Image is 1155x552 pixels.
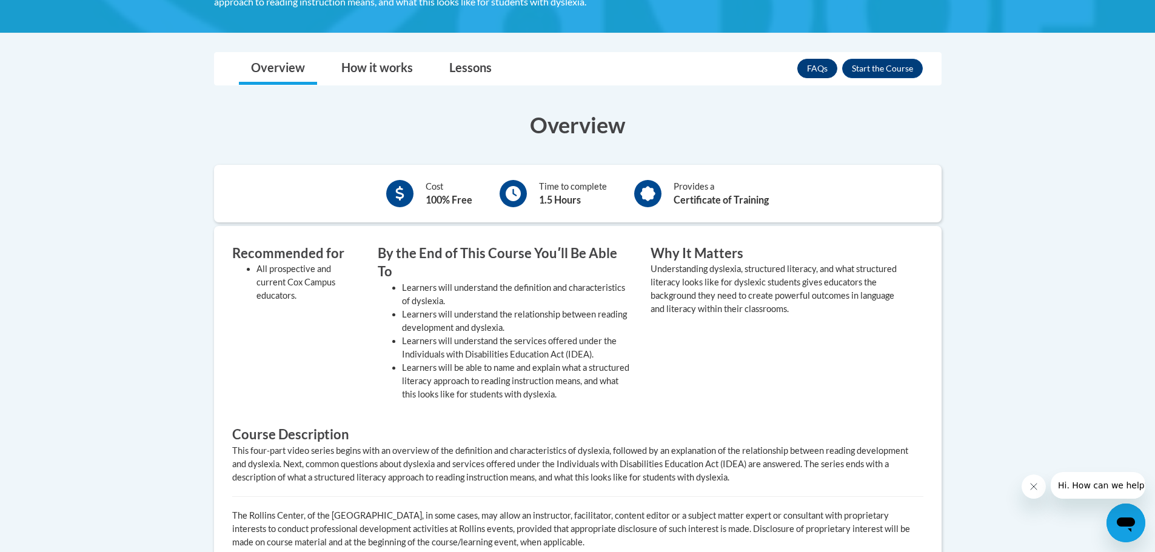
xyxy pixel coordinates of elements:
a: FAQs [797,59,837,78]
li: Learners will understand the relationship between reading development and dyslexia. [402,308,632,334]
a: Overview [239,53,317,85]
value: Understanding dyslexia, structured literacy, and what structured literacy looks like for dyslexic... [651,264,897,314]
li: Learners will understand the services offered under the Individuals with Disabilities Education A... [402,334,632,361]
h3: Recommended for [232,244,360,263]
b: 100% Free [426,194,472,205]
h3: Overview [214,110,942,140]
a: Lessons [437,53,504,85]
div: Time to complete [539,180,607,207]
b: Certificate of Training [674,194,769,205]
h3: By the End of This Course Youʹll Be Able To [378,244,632,282]
iframe: Button to launch messaging window [1106,504,1145,542]
iframe: Close message [1022,474,1046,499]
div: This four-part video series begins with an overview of the definition and characteristics of dysl... [232,444,923,484]
h3: Course Description [232,425,923,444]
p: The Rollins Center, of the [GEOGRAPHIC_DATA], in some cases, may allow an instructor, facilitator... [232,509,923,549]
span: Hi. How can we help? [7,8,98,18]
li: Learners will understand the definition and characteristics of dyslexia. [402,281,632,308]
b: 1.5 Hours [539,194,581,205]
iframe: Message from company [1051,472,1145,499]
li: Learners will be able to name and explain what a structured literacy approach to reading instruct... [402,361,632,401]
div: Provides a [674,180,769,207]
a: How it works [329,53,425,85]
li: All prospective and current Cox Campus educators. [256,262,360,302]
h3: Why It Matters [651,244,905,263]
button: Enroll [842,59,923,78]
div: Cost [426,180,472,207]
